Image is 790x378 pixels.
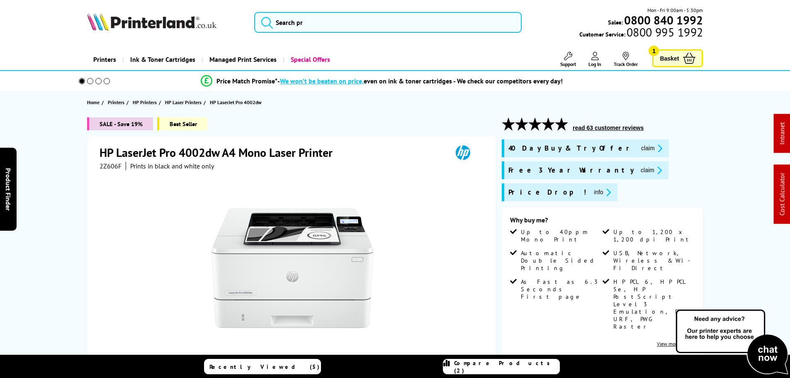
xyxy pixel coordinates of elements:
span: HP Laser Printers [165,98,202,107]
a: HP Printers [133,98,159,107]
span: Ink & Toner Cartridges [130,49,195,70]
span: HP LaserJet Pro 4002dw [210,98,262,107]
span: We won’t be beaten on price, [280,77,364,85]
span: Automatic Double Sided Printing [521,249,600,272]
input: Search pr [254,12,522,33]
span: Compare Products (2) [454,359,559,374]
span: Support [560,61,576,67]
span: Price Match Promise* [216,77,277,85]
a: Ink & Toner Cartridges [122,49,202,70]
li: modal_Promise [68,74,697,88]
a: Intranet [778,122,786,145]
span: Mon - Fri 9:00am - 5:30pm [647,6,703,14]
span: Best Seller [157,117,207,130]
div: - even on ink & toner cartridges - We check our competitors every day! [277,77,563,85]
span: 0800 995 1992 [625,28,703,36]
a: Track Order [614,52,638,67]
a: Support [560,52,576,67]
img: HP LaserJet Pro 4002dw [211,187,374,349]
span: As Fast as 6.3 Seconds First page [521,278,600,300]
a: Compare Products (2) [443,359,560,374]
a: Managed Print Services [202,49,283,70]
span: Home [87,98,100,107]
a: Printerland Logo [87,12,244,32]
span: Customer Service: [579,28,703,38]
a: Special Offers [283,49,336,70]
a: Recently Viewed (5) [204,359,321,374]
i: Prints in black and white only [130,162,214,170]
span: USB, Network, Wireless & Wi-Fi Direct [613,249,693,272]
button: promo-description [591,188,613,197]
a: Home [87,98,102,107]
a: HP Laser Printers [165,98,204,107]
a: Log In [588,52,601,67]
a: HP LaserJet Pro 4002dw [210,98,264,107]
a: Basket 1 [652,49,703,67]
div: Why buy me? [510,216,695,228]
button: promo-description [639,144,665,153]
a: Printers [108,98,126,107]
span: Free 3 Year Warranty [508,166,634,175]
span: Sales: [608,18,623,26]
img: HP [444,145,482,160]
h1: HP LaserJet Pro 4002dw A4 Mono Laser Printer [100,145,341,160]
span: Log In [588,61,601,67]
span: Basket [660,53,679,64]
span: Printers [108,98,124,107]
span: HP Printers [133,98,157,107]
button: promo-description [638,166,664,175]
img: Open Live Chat window [674,308,790,376]
button: read 63 customer reviews [570,124,646,132]
b: 0800 840 1992 [624,12,703,28]
span: 1 [649,46,659,56]
span: 40 Day Buy & Try Offer [508,144,634,153]
span: Recently Viewed (5) [209,363,320,371]
span: SALE - Save 19% [87,117,153,130]
a: Cost Calculator [778,173,786,216]
span: HP PCL 6, HP PCL 5e, HP PostScript Level 3 Emulation, PDF, URF, PWG Raster [613,278,693,330]
span: Up to 40ppm Mono Print [521,228,600,243]
img: Printerland Logo [87,12,216,31]
a: 0800 840 1992 [623,16,703,24]
span: Product Finder [4,168,12,210]
a: Printers [87,49,122,70]
a: View more details [657,341,695,347]
span: 2Z606F [100,162,122,170]
span: Price Drop! [508,188,587,197]
span: Up to 1,200 x 1,200 dpi Print [613,228,693,243]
